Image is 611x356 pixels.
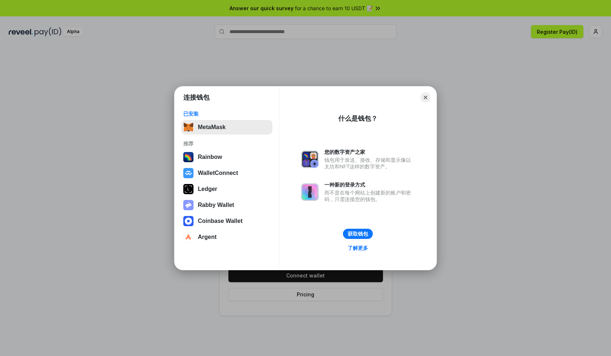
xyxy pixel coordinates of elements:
[183,200,193,210] img: svg+xml,%3Csvg%20xmlns%3D%22http%3A%2F%2Fwww.w3.org%2F2000%2Fsvg%22%20fill%3D%22none%22%20viewBox...
[181,120,272,135] button: MetaMask
[183,168,193,178] img: svg+xml,%3Csvg%20width%3D%2228%22%20height%3D%2228%22%20viewBox%3D%220%200%2028%2028%22%20fill%3D...
[324,157,415,170] div: 钱包用于发送、接收、存储和显示像以太坊和NFT这样的数字资产。
[420,92,431,103] button: Close
[183,232,193,242] img: svg+xml,%3Csvg%20width%3D%2228%22%20height%3D%2228%22%20viewBox%3D%220%200%2028%2028%22%20fill%3D...
[183,184,193,194] img: svg+xml,%3Csvg%20xmlns%3D%22http%3A%2F%2Fwww.w3.org%2F2000%2Fsvg%22%20width%3D%2228%22%20height%3...
[348,245,368,251] div: 了解更多
[198,202,234,208] div: Rabby Wallet
[183,216,193,226] img: svg+xml,%3Csvg%20width%3D%2228%22%20height%3D%2228%22%20viewBox%3D%220%200%2028%2028%22%20fill%3D...
[348,231,368,237] div: 获取钱包
[183,93,209,102] h1: 连接钱包
[198,124,225,131] div: MetaMask
[324,149,415,155] div: 您的数字资产之家
[181,214,272,228] button: Coinbase Wallet
[198,170,238,176] div: WalletConnect
[343,229,373,239] button: 获取钱包
[198,234,217,240] div: Argent
[181,230,272,244] button: Argent
[181,166,272,180] button: WalletConnect
[301,151,319,168] img: svg+xml,%3Csvg%20xmlns%3D%22http%3A%2F%2Fwww.w3.org%2F2000%2Fsvg%22%20fill%3D%22none%22%20viewBox...
[183,111,270,117] div: 已安装
[198,154,222,160] div: Rainbow
[183,122,193,132] img: svg+xml,%3Csvg%20fill%3D%22none%22%20height%3D%2233%22%20viewBox%3D%220%200%2035%2033%22%20width%...
[183,140,270,147] div: 推荐
[343,243,372,253] a: 了解更多
[324,189,415,203] div: 而不是在每个网站上创建新的账户和密码，只需连接您的钱包。
[198,218,243,224] div: Coinbase Wallet
[198,186,217,192] div: Ledger
[181,150,272,164] button: Rainbow
[181,182,272,196] button: Ledger
[181,198,272,212] button: Rabby Wallet
[183,152,193,162] img: svg+xml,%3Csvg%20width%3D%22120%22%20height%3D%22120%22%20viewBox%3D%220%200%20120%20120%22%20fil...
[338,114,378,123] div: 什么是钱包？
[301,183,319,201] img: svg+xml,%3Csvg%20xmlns%3D%22http%3A%2F%2Fwww.w3.org%2F2000%2Fsvg%22%20fill%3D%22none%22%20viewBox...
[324,181,415,188] div: 一种新的登录方式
